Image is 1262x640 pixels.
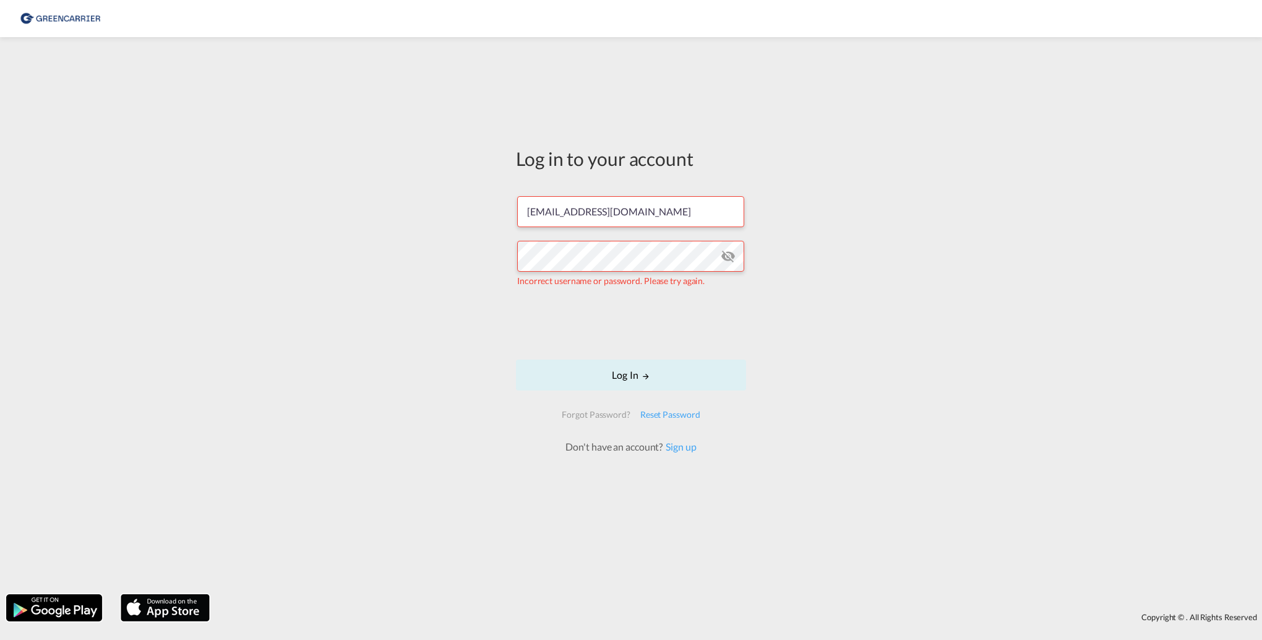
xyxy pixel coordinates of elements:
div: Don't have an account? [552,440,710,454]
img: 8cf206808afe11efa76fcd1e3d746489.png [19,5,102,33]
img: google.png [5,593,103,623]
md-icon: icon-eye-off [721,249,736,264]
span: Incorrect username or password. Please try again. [517,275,705,286]
a: Sign up [663,441,696,452]
button: LOGIN [516,360,746,391]
div: Reset Password [635,404,705,426]
div: Copyright © . All Rights Reserved [216,607,1262,628]
input: Enter email/phone number [517,196,744,227]
iframe: reCAPTCHA [537,299,725,347]
img: apple.png [119,593,211,623]
div: Log in to your account [516,145,746,171]
div: Forgot Password? [557,404,635,426]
